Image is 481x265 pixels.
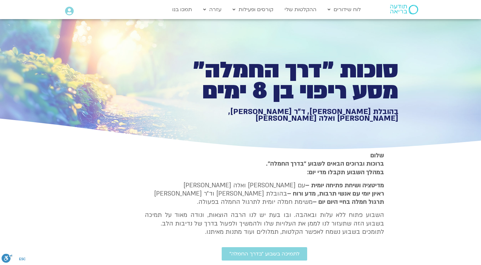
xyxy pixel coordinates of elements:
[305,181,384,190] strong: מדיטציה ושיחת פתיחה יומית –
[222,247,307,261] a: לתמיכה בשבוע ״בדרך החמלה״
[287,190,384,198] b: ראיון יומי עם אנשי תרבות, מדע ורוח –
[177,108,398,122] h1: בהובלת [PERSON_NAME], ד״ר [PERSON_NAME], [PERSON_NAME] ואלה [PERSON_NAME]
[324,4,364,16] a: לוח שידורים
[229,251,300,257] span: לתמיכה בשבוע ״בדרך החמלה״
[145,211,384,236] p: השבוע פתוח ללא עלות ובאהבה. ובו בעת יש לנו הרבה הוצאות, ונודה מאוד על תמיכה בשבוע הזה שתעזור לנו ...
[281,4,320,16] a: ההקלטות שלי
[200,4,225,16] a: עזרה
[390,5,418,14] img: תודעה בריאה
[169,4,195,16] a: תמכו בנו
[145,181,384,206] p: עם [PERSON_NAME] ואלה [PERSON_NAME] בהובלת [PERSON_NAME] וד״ר [PERSON_NAME] משימת חמלה יומית לתרג...
[229,4,277,16] a: קורסים ופעילות
[177,60,398,102] h1: סוכות ״דרך החמלה״ מסע ריפוי בן 8 ימים
[266,160,384,176] strong: ברוכות וברוכים הבאים לשבוע ״בדרך החמלה״. במהלך השבוע תקבלו מדי יום:
[313,198,384,206] b: תרגול חמלה בחיי היום יום –
[370,151,384,160] strong: שלום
